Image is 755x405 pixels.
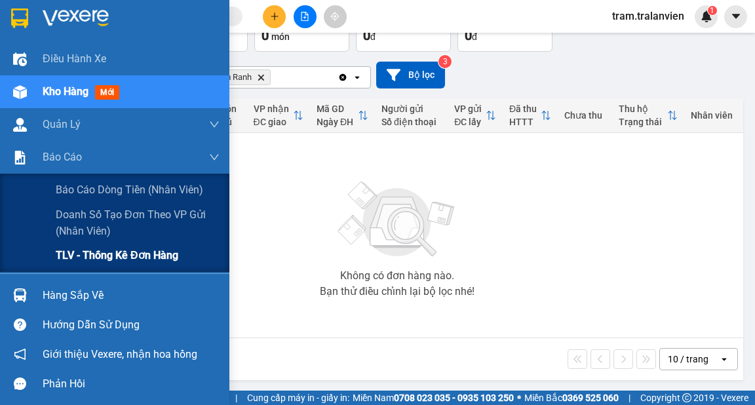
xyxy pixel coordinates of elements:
span: đ [472,31,477,42]
div: VP nhận [254,104,294,114]
button: file-add [294,5,317,28]
span: notification [14,348,26,360]
span: Miền Bắc [524,391,619,405]
span: 1 [710,6,714,15]
div: ĐC giao [254,117,294,127]
span: Cung cấp máy in - giấy in: [247,391,349,405]
span: Cam Ranh, close by backspace [208,69,271,85]
div: Phản hồi [43,374,220,394]
span: 0 [363,28,370,43]
div: 10 / trang [668,353,708,366]
svg: open [352,72,362,83]
img: warehouse-icon [13,288,27,302]
svg: Delete [257,73,265,81]
sup: 3 [438,55,452,68]
span: file-add [300,12,309,21]
span: món [271,31,290,42]
button: caret-down [724,5,747,28]
span: aim [330,12,339,21]
span: tram.tralanvien [602,8,695,24]
img: solution-icon [13,151,27,164]
span: | [629,391,630,405]
th: Toggle SortBy [612,98,684,133]
span: caret-down [730,10,742,22]
span: Miền Nam [353,391,514,405]
span: mới [95,85,119,100]
div: Số điện thoại [381,117,441,127]
button: aim [324,5,347,28]
div: Hàng sắp về [43,286,220,305]
span: question-circle [14,318,26,331]
span: Báo cáo [43,149,82,165]
th: Toggle SortBy [448,98,503,133]
span: 0 [261,28,269,43]
div: Bạn thử điều chỉnh lại bộ lọc nhé! [320,286,474,297]
span: Cam Ranh [214,72,252,83]
div: HTTT [509,117,541,127]
img: logo-vxr [11,9,28,28]
div: Nhân viên [691,110,737,121]
span: copyright [682,393,691,402]
button: plus [263,5,286,28]
div: Thu hộ [619,104,667,114]
img: warehouse-icon [13,52,27,66]
span: | [235,391,237,405]
span: Quản Lý [43,116,81,132]
span: down [209,152,220,163]
span: down [209,119,220,130]
button: Bộ lọc [376,62,445,88]
div: Trạng thái [619,117,667,127]
svg: Clear all [338,72,348,83]
div: Người gửi [381,104,441,114]
div: Mã GD [317,104,358,114]
span: plus [270,12,279,21]
span: Báo cáo dòng tiền (nhân viên) [56,182,203,198]
div: Chưa thu [564,110,606,121]
span: 0 [465,28,472,43]
th: Toggle SortBy [503,98,558,133]
span: ⚪️ [517,395,521,400]
svg: open [719,354,729,364]
strong: 0708 023 035 - 0935 103 250 [394,393,514,403]
span: Giới thiệu Vexere, nhận hoa hồng [43,346,197,362]
img: warehouse-icon [13,118,27,132]
span: Kho hàng [43,85,88,98]
span: message [14,377,26,390]
div: Ngày ĐH [317,117,358,127]
th: Toggle SortBy [310,98,375,133]
div: ĐC lấy [454,117,486,127]
span: TLV - Thống kê đơn hàng [56,247,178,263]
img: svg+xml;base64,PHN2ZyBjbGFzcz0ibGlzdC1wbHVnX19zdmciIHhtbG5zPSJodHRwOi8vd3d3LnczLm9yZy8yMDAwL3N2Zy... [332,174,463,265]
span: đ [370,31,376,42]
div: Không có đơn hàng nào. [340,271,454,281]
div: VP gửi [454,104,486,114]
img: icon-new-feature [701,10,712,22]
div: Đã thu [509,104,541,114]
div: Hướng dẫn sử dụng [43,315,220,335]
img: warehouse-icon [13,85,27,99]
span: Điều hành xe [43,50,106,67]
input: Selected Cam Ranh. [273,71,275,84]
th: Toggle SortBy [247,98,311,133]
span: Doanh số tạo đơn theo VP gửi (nhân viên) [56,206,220,239]
strong: 0369 525 060 [562,393,619,403]
sup: 1 [708,6,717,15]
